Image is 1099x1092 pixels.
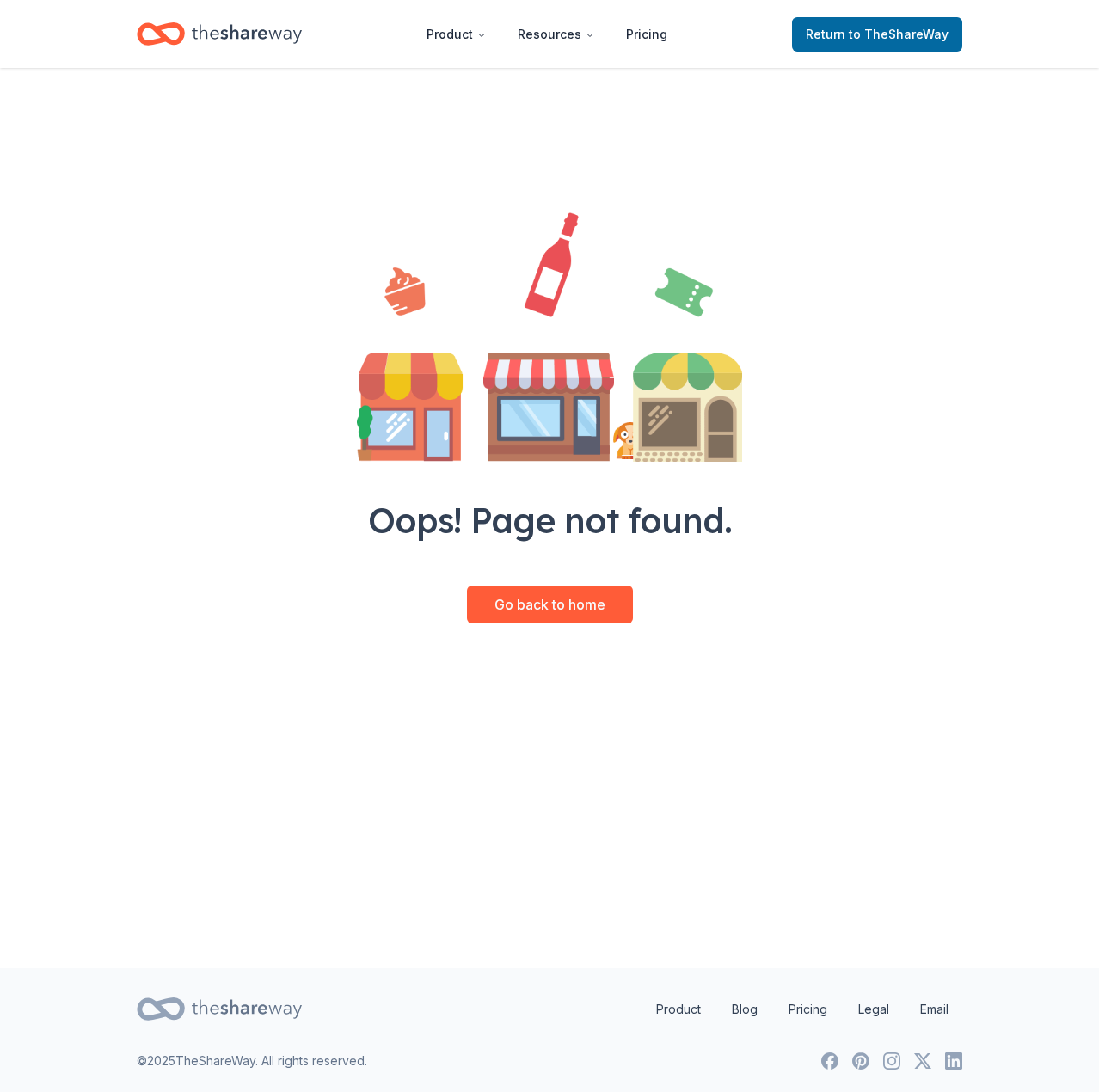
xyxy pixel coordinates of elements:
nav: quick links [642,992,962,1027]
div: Oops! Page not found. [247,496,852,544]
nav: Main [413,14,681,54]
a: Pricing [775,992,841,1027]
a: Blog [718,992,771,1027]
a: Legal [844,992,903,1027]
button: Resources [504,17,609,52]
p: © 2025 TheShareWay. All rights reserved. [137,1051,367,1071]
a: Go back to home [467,586,633,623]
span: Return [806,24,949,45]
a: Pricing [612,17,681,52]
button: Product [413,17,500,52]
a: Product [642,992,715,1027]
a: Home [137,14,302,54]
span: to TheShareWay [849,27,949,41]
a: Returnto TheShareWay [792,17,962,52]
a: Email [906,992,962,1027]
img: Illustration for landing page [357,212,742,462]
